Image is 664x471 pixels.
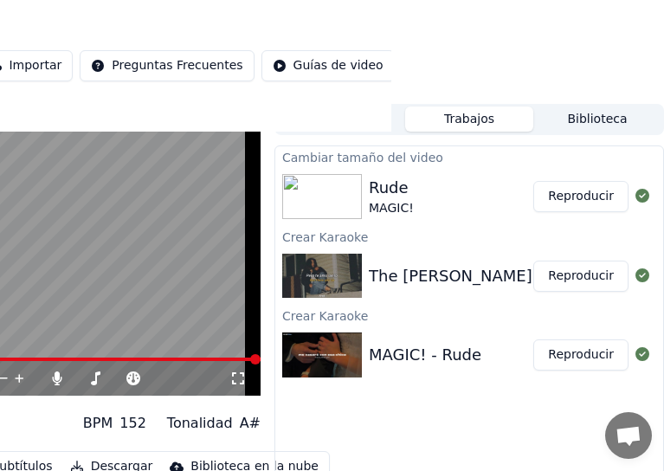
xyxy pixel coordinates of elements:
button: Biblioteca [533,106,661,132]
button: Preguntas Frecuentes [80,50,254,81]
button: Reproducir [533,181,629,212]
div: A# [240,413,261,434]
div: The [PERSON_NAME] - I Love You So [369,264,650,288]
div: 152 [119,413,146,434]
div: Crear Karaoke [275,305,663,326]
button: Guías de video [261,50,395,81]
div: Chat abierto [605,412,652,459]
button: Reproducir [533,339,629,371]
div: Rude [369,176,414,200]
div: Tonalidad [167,413,233,434]
button: Trabajos [405,106,533,132]
div: Crear Karaoke [275,226,663,247]
div: Cambiar tamaño del video [275,146,663,167]
div: BPM [83,413,113,434]
button: Reproducir [533,261,629,292]
div: MAGIC! - Rude [369,343,481,367]
div: MAGIC! [369,200,414,217]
